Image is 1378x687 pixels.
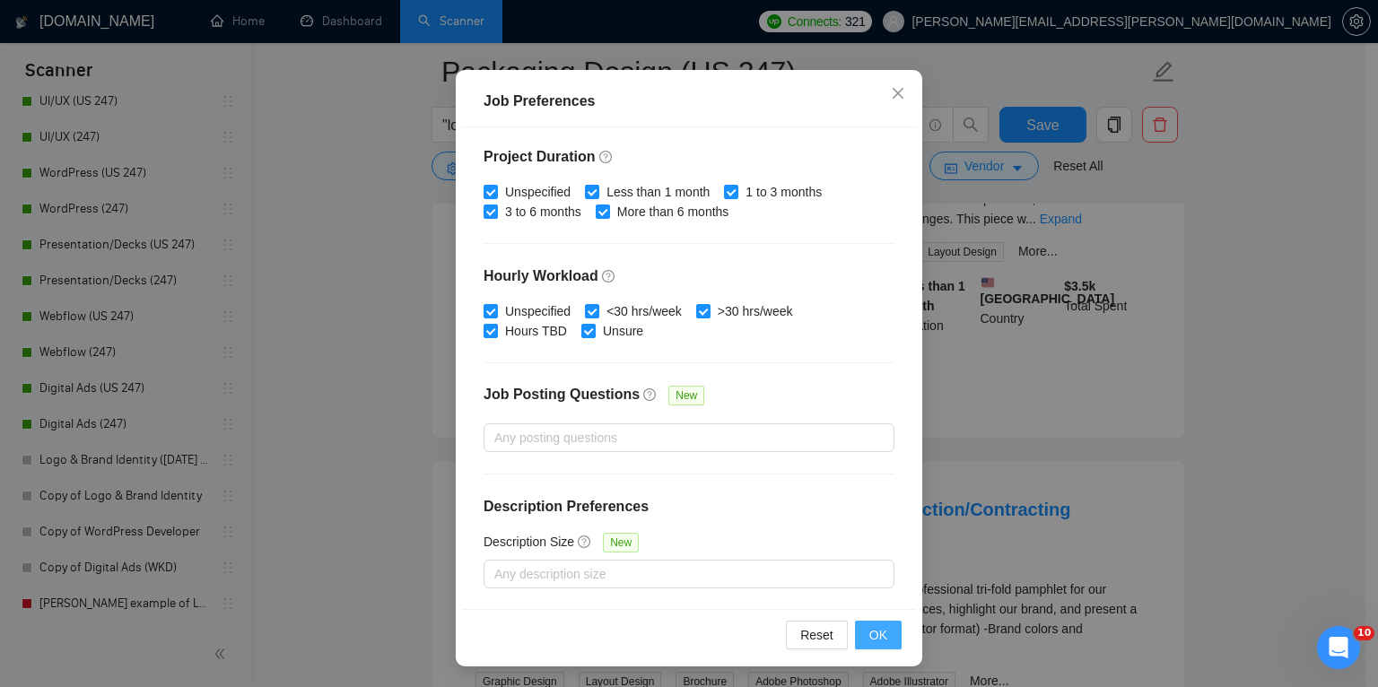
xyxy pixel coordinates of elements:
[484,384,640,405] h4: Job Posting Questions
[484,146,894,168] h4: Project Duration
[599,182,717,202] span: Less than 1 month
[711,301,800,321] span: >30 hrs/week
[498,182,578,202] span: Unspecified
[484,91,894,112] div: Job Preferences
[610,202,737,222] span: More than 6 months
[596,321,650,341] span: Unsure
[869,625,887,645] span: OK
[603,533,639,552] span: New
[891,86,905,100] span: close
[599,150,614,164] span: question-circle
[498,321,574,341] span: Hours TBD
[498,301,578,321] span: Unspecified
[578,535,592,549] span: question-circle
[668,386,704,405] span: New
[1354,626,1374,640] span: 10
[643,387,658,402] span: question-circle
[1317,626,1360,669] iframe: Intercom live chat
[484,265,894,287] h4: Hourly Workload
[498,202,589,222] span: 3 to 6 months
[800,625,833,645] span: Reset
[602,269,616,283] span: question-circle
[874,70,922,118] button: Close
[599,301,689,321] span: <30 hrs/week
[484,532,574,552] h5: Description Size
[786,621,848,649] button: Reset
[738,182,829,202] span: 1 to 3 months
[855,621,902,649] button: OK
[484,496,894,517] h4: Description Preferences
